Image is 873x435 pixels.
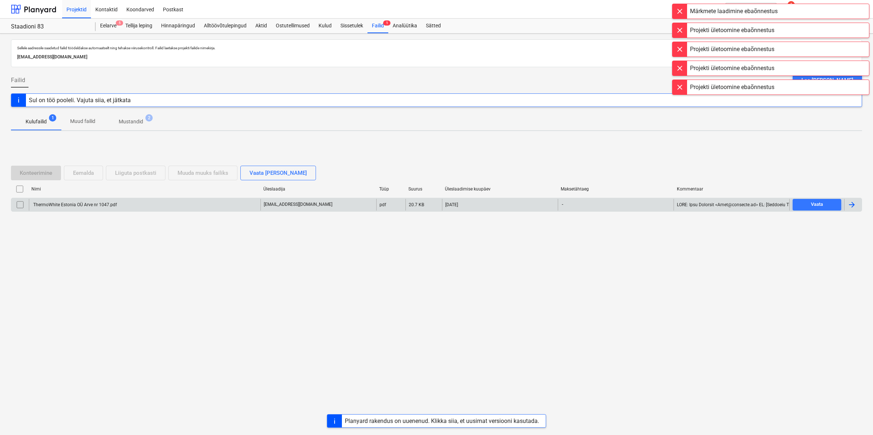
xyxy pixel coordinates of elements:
[690,7,778,16] div: Märkmete laadimine ebaõnnestus
[445,186,555,192] div: Üleslaadimise kuupäev
[388,19,422,33] a: Analüütika
[29,97,131,104] div: Sul on töö pooleli. Vajuta siia, et jätkata
[445,202,458,207] div: [DATE]
[17,46,856,50] p: Sellele aadressile saadetud failid töödeldakse automaatselt ning tehakse viirusekontroll. Failid ...
[690,64,774,73] div: Projekti ületoomine ebaõnnestus
[70,118,95,125] p: Muud failid
[690,83,774,92] div: Projekti ületoomine ebaõnnestus
[157,19,199,33] a: Hinnapäringud
[249,168,307,178] div: Vaata [PERSON_NAME]
[811,200,823,209] div: Vaata
[32,202,117,207] div: ThermoWhite Estonia OÜ Arve nr 1047.pdf
[240,166,316,180] button: Vaata [PERSON_NAME]
[409,202,424,207] div: 20.7 KB
[31,186,258,192] div: Nimi
[264,201,332,208] p: [EMAIL_ADDRESS][DOMAIN_NAME]
[116,20,123,26] span: 5
[11,23,87,31] div: Staadioni 83
[677,186,787,192] div: Kommentaar
[380,202,386,207] div: pdf
[11,76,25,85] span: Failid
[199,19,251,33] a: Alltöövõtulepingud
[379,186,403,192] div: Tüüp
[271,19,314,33] a: Ostutellimused
[121,19,157,33] a: Tellija leping
[96,19,121,33] div: Eelarve
[336,19,367,33] a: Sissetulek
[17,53,856,61] p: [EMAIL_ADDRESS][DOMAIN_NAME]
[145,114,153,122] span: 2
[690,26,774,35] div: Projekti ületoomine ebaõnnestus
[119,118,143,126] p: Mustandid
[383,20,390,26] span: 1
[367,19,388,33] div: Failid
[49,114,56,122] span: 1
[367,19,388,33] a: Failid1
[96,19,121,33] a: Eelarve5
[263,186,373,192] div: Üleslaadija
[793,199,841,211] button: Vaata
[422,19,445,33] a: Sätted
[561,201,564,208] span: -
[314,19,336,33] a: Kulud
[690,45,774,54] div: Projekti ületoomine ebaõnnestus
[345,417,539,424] div: Planyard rakendus on uuenenud. Klikka siia, et uusimat versiooni kasutada.
[26,118,47,126] p: Kulufailid
[251,19,271,33] a: Aktid
[561,186,671,192] div: Maksetähtaeg
[408,186,439,192] div: Suurus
